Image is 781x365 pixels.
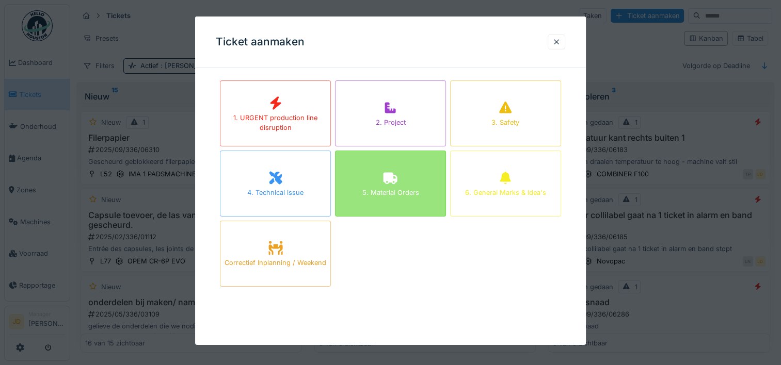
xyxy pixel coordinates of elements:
div: Correctief Inplanning / Weekend [225,258,326,268]
div: 3. Safety [491,118,519,127]
div: 2. Project [375,118,405,127]
div: 6. General Marks & Idea's [465,188,546,197]
div: 4. Technical issue [247,188,304,197]
div: 1. URGENT production line disruption [220,113,330,132]
h3: Ticket aanmaken [216,36,305,48]
div: 5. Material Orders [362,188,419,197]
